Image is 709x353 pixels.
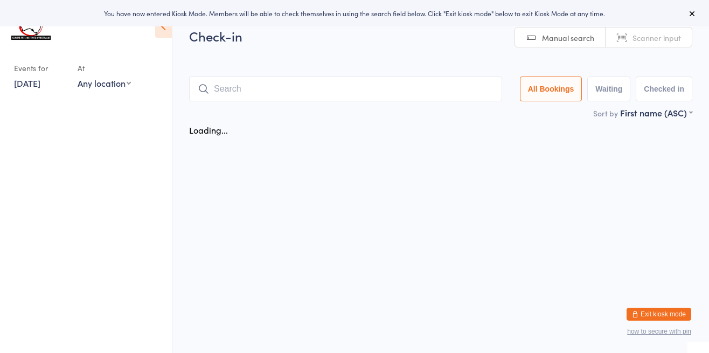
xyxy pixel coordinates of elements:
button: Checked in [636,77,692,101]
h2: Check-in [189,27,692,45]
button: Exit kiosk mode [627,308,691,321]
div: Events for [14,59,67,77]
div: First name (ASC) [620,107,692,119]
input: Search [189,77,502,101]
div: At [78,59,131,77]
div: Any location [78,77,131,89]
img: Combat Arts Institute of Australia [11,8,51,49]
a: [DATE] [14,77,40,89]
span: Scanner input [632,32,681,43]
button: Waiting [587,77,630,101]
div: Loading... [189,124,228,136]
div: You have now entered Kiosk Mode. Members will be able to check themselves in using the search fie... [17,9,692,18]
label: Sort by [593,108,618,119]
span: Manual search [542,32,594,43]
button: All Bookings [520,77,582,101]
button: how to secure with pin [627,328,691,335]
